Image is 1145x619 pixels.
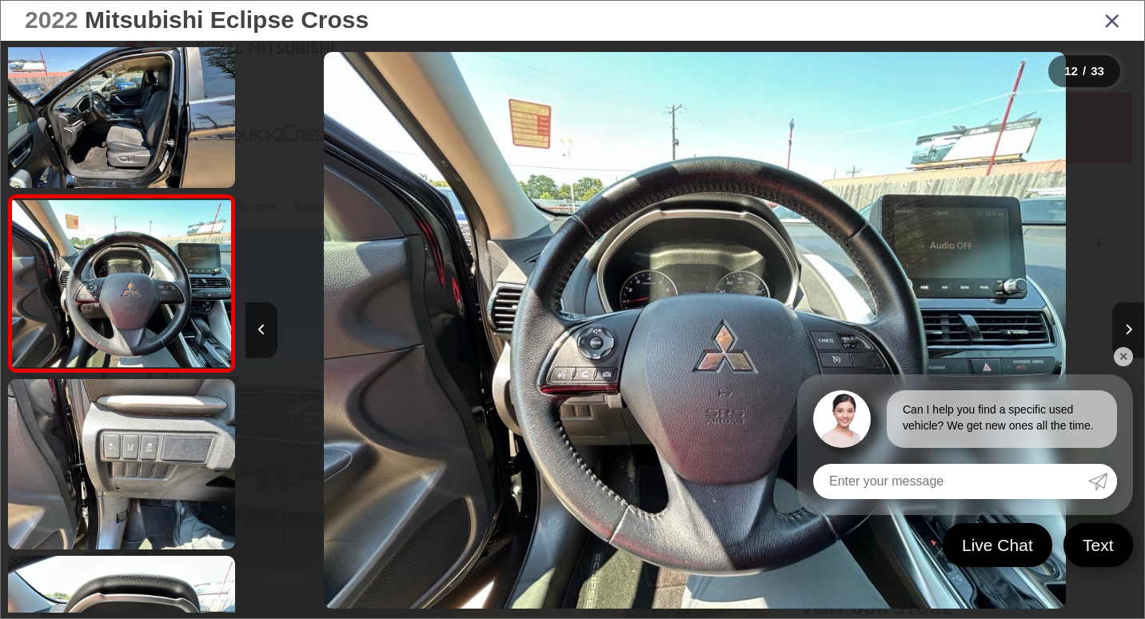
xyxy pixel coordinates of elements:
span: Text [1075,534,1122,556]
span: 33 [1091,64,1104,78]
a: Submit [1088,464,1117,499]
span: 2022 [25,6,78,33]
button: Previous image [245,302,277,358]
span: Mitsubishi Eclipse Cross [85,6,369,33]
img: Agent profile photo [813,390,871,448]
i: Close gallery [1104,10,1120,30]
button: Next image [1112,302,1144,358]
a: Live Chat [943,523,1052,567]
span: 12 [1064,64,1078,78]
span: Live Chat [954,534,1041,556]
input: Enter your message [813,464,1088,499]
a: Text [1063,523,1133,567]
div: 2022 Mitsubishi Eclipse Cross SE 11 [245,52,1144,609]
img: 2022 Mitsubishi Eclipse Cross SE [6,377,237,551]
img: 2022 Mitsubishi Eclipse Cross SE [10,200,233,368]
span: / [1081,66,1087,77]
div: Can I help you find a specific used vehicle? We get new ones all the time. [887,390,1117,448]
img: 2022 Mitsubishi Eclipse Cross SE [324,52,1067,609]
img: 2022 Mitsubishi Eclipse Cross SE [6,16,237,190]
